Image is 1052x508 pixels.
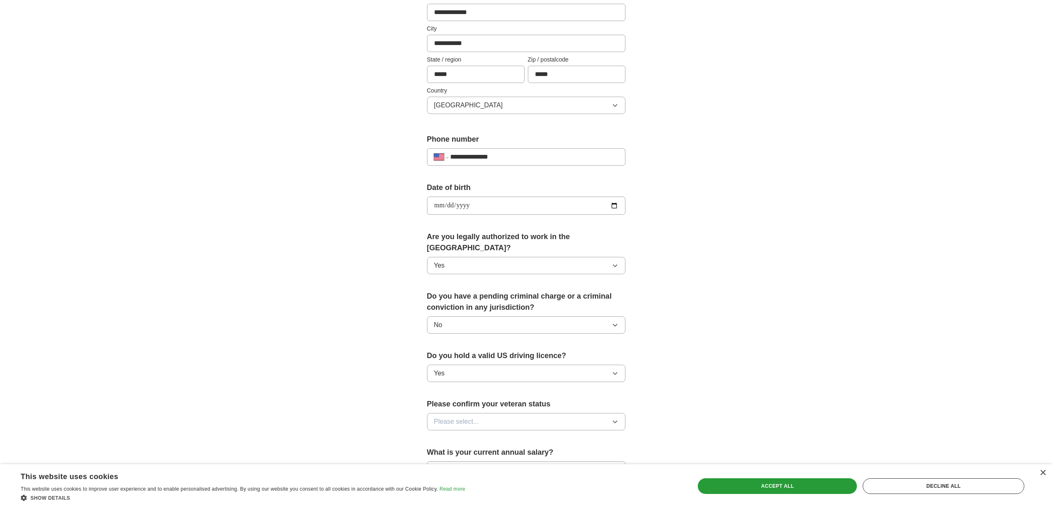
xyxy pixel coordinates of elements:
[434,368,445,378] span: Yes
[427,257,625,274] button: Yes
[21,494,465,502] div: Show details
[434,320,442,330] span: No
[427,55,525,64] label: State / region
[1040,470,1046,476] div: Close
[427,134,625,145] label: Phone number
[31,495,70,501] span: Show details
[427,24,625,33] label: City
[427,350,625,361] label: Do you hold a valid US driving licence?
[427,86,625,95] label: Country
[698,478,857,494] div: Accept all
[427,231,625,254] label: Are you legally authorized to work in the [GEOGRAPHIC_DATA]?
[434,100,503,110] span: [GEOGRAPHIC_DATA]
[427,399,625,410] label: Please confirm your veteran status
[863,478,1024,494] div: Decline all
[427,291,625,313] label: Do you have a pending criminal charge or a criminal conviction in any jurisdiction?
[21,486,438,492] span: This website uses cookies to improve user experience and to enable personalised advertising. By u...
[434,261,445,271] span: Yes
[427,413,625,430] button: Please select...
[427,447,625,458] label: What is your current annual salary?
[434,417,479,427] span: Please select...
[427,316,625,334] button: No
[427,365,625,382] button: Yes
[427,97,625,114] button: [GEOGRAPHIC_DATA]
[439,486,465,492] a: Read more, opens a new window
[21,469,444,482] div: This website uses cookies
[528,55,625,64] label: Zip / postalcode
[427,182,625,193] label: Date of birth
